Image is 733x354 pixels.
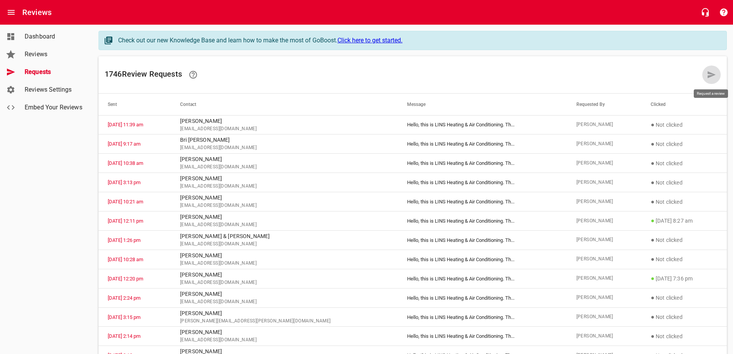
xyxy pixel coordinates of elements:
th: Sent [99,94,171,115]
p: [PERSON_NAME] [180,290,389,298]
td: Hello, this is LINS Heating & Air Conditioning. Th ... [398,173,567,192]
a: [DATE] 10:28 am [108,257,143,262]
p: Not clicked [651,312,718,322]
p: [PERSON_NAME] & [PERSON_NAME] [180,232,389,240]
p: Not clicked [651,293,718,302]
span: ● [651,313,655,320]
span: ● [651,332,655,340]
span: [EMAIL_ADDRESS][DOMAIN_NAME] [180,298,389,306]
button: Support Portal [715,3,733,22]
span: Reviews Settings [25,85,83,94]
span: [EMAIL_ADDRESS][DOMAIN_NAME] [180,260,389,267]
span: [PERSON_NAME] [576,121,633,129]
span: [EMAIL_ADDRESS][DOMAIN_NAME] [180,144,389,152]
a: [DATE] 9:17 am [108,141,140,147]
button: Live Chat [696,3,715,22]
span: [PERSON_NAME] [576,255,633,263]
td: Hello, this is LINS Heating & Air Conditioning. Th ... [398,154,567,173]
p: Bri [PERSON_NAME] [180,136,389,144]
span: Requests [25,67,83,77]
td: Hello, this is LINS Heating & Air Conditioning. Th ... [398,288,567,307]
th: Contact [171,94,398,115]
span: ● [651,275,655,282]
p: Not clicked [651,197,718,206]
span: ● [651,236,655,243]
p: [PERSON_NAME] [180,155,389,163]
a: [DATE] 11:39 am [108,122,143,128]
p: [PERSON_NAME] [180,328,389,336]
span: [EMAIL_ADDRESS][DOMAIN_NAME] [180,279,389,287]
span: [PERSON_NAME] [576,294,633,302]
a: Click here to get started. [337,37,402,44]
th: Requested By [567,94,642,115]
span: ● [651,140,655,148]
td: Hello, this is LINS Heating & Air Conditioning. Th ... [398,211,567,231]
td: Hello, this is LINS Heating & Air Conditioning. Th ... [398,192,567,211]
a: [DATE] 3:13 pm [108,180,140,185]
a: [DATE] 2:24 pm [108,295,140,301]
span: ● [651,179,655,186]
span: [PERSON_NAME] [576,198,633,206]
span: Dashboard [25,32,83,41]
td: Hello, this is LINS Heating & Air Conditioning. Th ... [398,307,567,327]
p: Not clicked [651,159,718,168]
p: Not clicked [651,139,718,149]
span: ● [651,255,655,263]
h6: Reviews [22,6,52,18]
td: Hello, this is LINS Heating & Air Conditioning. Th ... [398,327,567,346]
a: [DATE] 10:21 am [108,199,143,205]
p: [DATE] 7:36 pm [651,274,718,283]
th: Clicked [641,94,727,115]
span: [EMAIL_ADDRESS][DOMAIN_NAME] [180,221,389,229]
p: [PERSON_NAME] [180,174,389,183]
p: [PERSON_NAME] [180,194,389,202]
td: Hello, this is LINS Heating & Air Conditioning. Th ... [398,250,567,269]
span: ● [651,198,655,205]
p: [PERSON_NAME] [180,213,389,221]
span: Reviews [25,50,83,59]
td: Hello, this is LINS Heating & Air Conditioning. Th ... [398,230,567,250]
p: [PERSON_NAME] [180,117,389,125]
a: [DATE] 10:38 am [108,160,143,166]
span: [EMAIL_ADDRESS][DOMAIN_NAME] [180,240,389,248]
span: [PERSON_NAME] [576,275,633,282]
span: ● [651,217,655,224]
p: [PERSON_NAME] [180,271,389,279]
p: Not clicked [651,332,718,341]
td: Hello, this is LINS Heating & Air Conditioning. Th ... [398,134,567,154]
a: [DATE] 1:26 pm [108,237,140,243]
a: [DATE] 2:14 pm [108,333,140,339]
a: [DATE] 12:11 pm [108,218,143,224]
span: [PERSON_NAME] [576,332,633,340]
p: Not clicked [651,235,718,245]
span: [PERSON_NAME] [576,159,633,167]
span: [PERSON_NAME] [576,179,633,186]
span: [PERSON_NAME] [576,217,633,225]
span: ● [651,121,655,128]
div: Check out our new Knowledge Base and learn how to make the most of GoBoost. [118,36,719,45]
span: [EMAIL_ADDRESS][DOMAIN_NAME] [180,125,389,133]
span: [PERSON_NAME] [576,236,633,244]
a: [DATE] 12:20 pm [108,276,143,282]
h6: 1746 Review Request s [105,65,702,84]
p: Not clicked [651,178,718,187]
span: Embed Your Reviews [25,103,83,112]
span: [PERSON_NAME][EMAIL_ADDRESS][PERSON_NAME][DOMAIN_NAME] [180,317,389,325]
span: [EMAIL_ADDRESS][DOMAIN_NAME] [180,202,389,210]
p: [PERSON_NAME] [180,309,389,317]
span: ● [651,294,655,301]
span: [EMAIL_ADDRESS][DOMAIN_NAME] [180,183,389,190]
span: [PERSON_NAME] [576,140,633,148]
span: [EMAIL_ADDRESS][DOMAIN_NAME] [180,163,389,171]
span: [EMAIL_ADDRESS][DOMAIN_NAME] [180,336,389,344]
td: Hello, this is LINS Heating & Air Conditioning. Th ... [398,269,567,288]
p: Not clicked [651,120,718,129]
span: ● [651,159,655,167]
td: Hello, this is LINS Heating & Air Conditioning. Th ... [398,115,567,134]
p: [PERSON_NAME] [180,252,389,260]
p: Not clicked [651,255,718,264]
th: Message [398,94,567,115]
p: [DATE] 8:27 am [651,216,718,225]
a: [DATE] 3:15 pm [108,314,140,320]
span: [PERSON_NAME] [576,313,633,321]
